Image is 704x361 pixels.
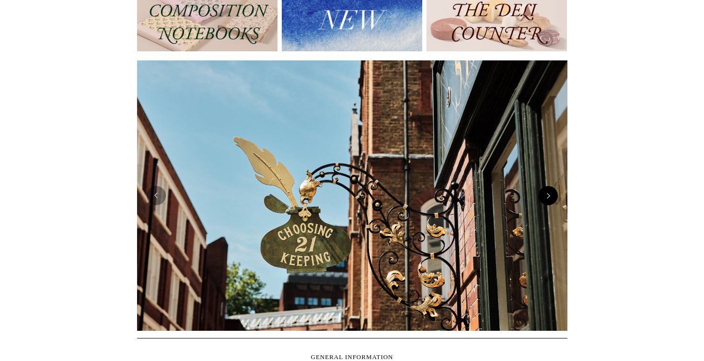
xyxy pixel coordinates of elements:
[362,328,371,331] button: Page 3
[147,186,166,205] button: Previous
[347,328,357,331] button: Page 2
[311,353,393,361] span: GENERAL INFORMATION
[137,60,567,331] img: Copyright Choosing Keeping 20190711 LS Homepage 7.jpg__PID:4c49fdcc-9d5f-40e8-9753-f5038b35abb7
[539,186,558,205] button: Next
[333,328,343,331] button: Page 1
